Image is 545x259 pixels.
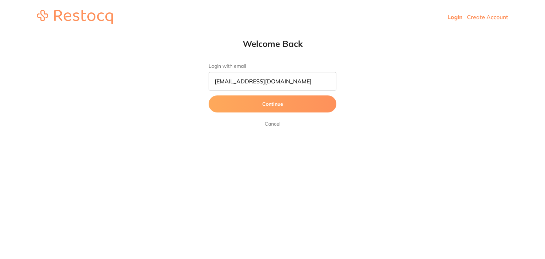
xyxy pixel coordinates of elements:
[37,10,113,24] img: restocq_logo.svg
[209,63,336,69] label: Login with email
[467,13,508,21] a: Create Account
[263,120,282,128] a: Cancel
[447,13,463,21] a: Login
[194,38,351,49] h1: Welcome Back
[209,95,336,112] button: Continue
